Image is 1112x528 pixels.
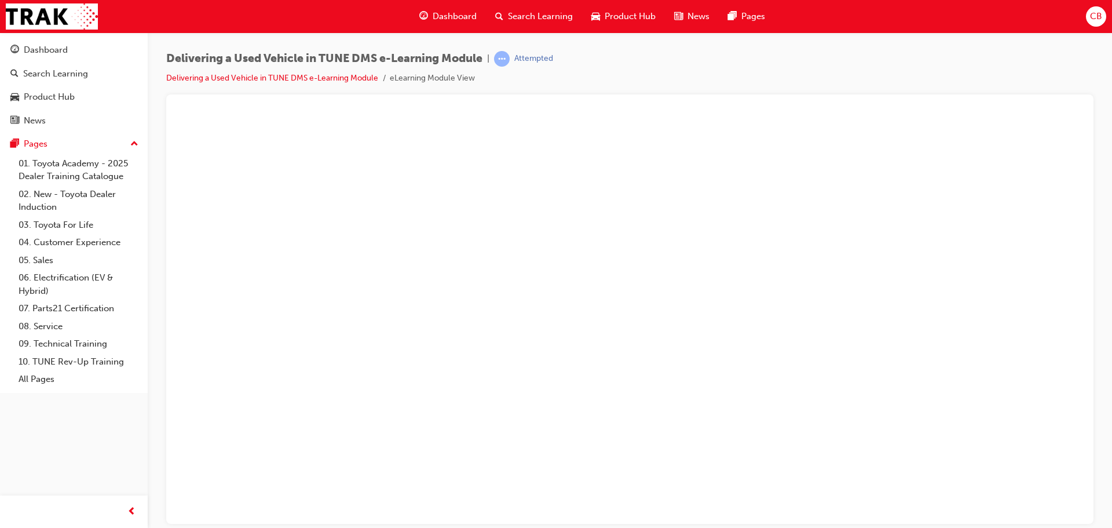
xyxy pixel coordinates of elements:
span: news-icon [674,9,683,24]
span: prev-icon [127,505,136,519]
button: CB [1086,6,1106,27]
span: Delivering a Used Vehicle in TUNE DMS e-Learning Module [166,52,482,65]
span: car-icon [591,9,600,24]
div: Dashboard [24,43,68,57]
a: 10. TUNE Rev-Up Training [14,353,143,371]
span: Pages [741,10,765,23]
div: Search Learning [23,67,88,81]
a: 01. Toyota Academy - 2025 Dealer Training Catalogue [14,155,143,185]
a: news-iconNews [665,5,719,28]
span: car-icon [10,92,19,103]
span: pages-icon [728,9,737,24]
a: 02. New - Toyota Dealer Induction [14,185,143,216]
a: 06. Electrification (EV & Hybrid) [14,269,143,300]
li: eLearning Module View [390,72,475,85]
a: 08. Service [14,318,143,336]
a: All Pages [14,370,143,388]
span: up-icon [130,137,138,152]
span: pages-icon [10,139,19,150]
button: DashboardSearch LearningProduct HubNews [5,37,143,133]
img: Trak [6,3,98,30]
span: News [687,10,709,23]
div: Pages [24,137,47,151]
span: Search Learning [508,10,573,23]
a: 09. Technical Training [14,335,143,353]
span: news-icon [10,116,19,126]
a: 03. Toyota For Life [14,216,143,234]
span: learningRecordVerb_ATTEMPT-icon [494,51,510,67]
a: search-iconSearch Learning [486,5,582,28]
a: 07. Parts21 Certification [14,300,143,318]
a: guage-iconDashboard [410,5,486,28]
span: Product Hub [605,10,656,23]
span: Dashboard [433,10,477,23]
a: News [5,110,143,132]
span: guage-icon [419,9,428,24]
a: pages-iconPages [719,5,774,28]
span: | [487,52,489,65]
a: Product Hub [5,86,143,108]
div: News [24,114,46,128]
div: Product Hub [24,90,75,104]
button: Pages [5,133,143,155]
a: 05. Sales [14,252,143,270]
span: search-icon [10,69,19,79]
span: guage-icon [10,45,19,56]
span: CB [1090,10,1102,23]
a: Search Learning [5,63,143,85]
a: car-iconProduct Hub [582,5,665,28]
span: search-icon [495,9,503,24]
div: Attempted [514,53,553,64]
a: 04. Customer Experience [14,234,143,252]
a: Dashboard [5,39,143,61]
a: Delivering a Used Vehicle in TUNE DMS e-Learning Module [166,73,378,83]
